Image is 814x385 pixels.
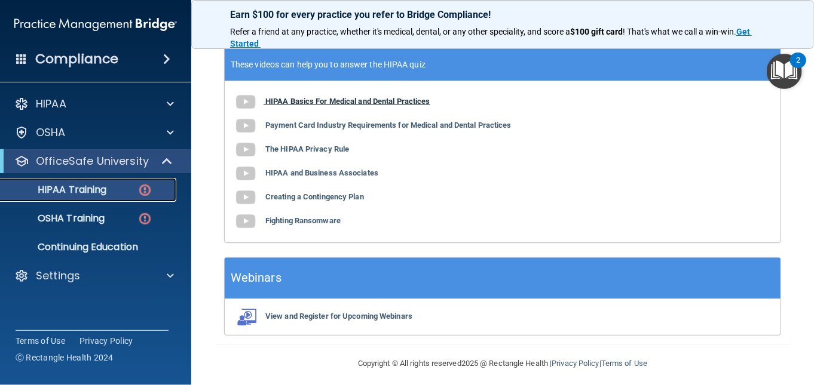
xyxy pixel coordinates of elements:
[230,9,775,20] p: Earn $100 for every practice you refer to Bridge Compliance!
[16,335,65,347] a: Terms of Use
[623,27,736,36] span: ! That's what we call a win-win.
[230,27,570,36] span: Refer a friend at any practice, whether it's medical, dental, or any other speciality, and score a
[36,269,80,283] p: Settings
[234,114,258,138] img: gray_youtube_icon.38fcd6cc.png
[265,312,412,321] b: View and Register for Upcoming Webinars
[601,359,647,368] a: Terms of Use
[8,241,171,253] p: Continuing Education
[265,144,349,153] b: The HIPAA Privacy Rule
[234,308,258,326] img: webinarIcon.c7ebbf15.png
[231,267,281,288] h5: Webinars
[35,51,118,67] h4: Compliance
[265,216,341,225] b: Fighting Ransomware
[137,183,152,198] img: danger-circle.6113f641.png
[552,359,599,368] a: Privacy Policy
[14,269,174,283] a: Settings
[36,97,66,111] p: HIPAA
[14,13,177,36] img: PMB logo
[79,335,133,347] a: Privacy Policy
[767,54,802,89] button: Open Resource Center, 2 new notifications
[14,125,174,140] a: OSHA
[14,154,173,168] a: OfficeSafe University
[36,125,66,140] p: OSHA
[231,60,775,69] p: These videos can help you to answer the HIPAA quiz
[265,168,378,177] b: HIPAA and Business Associates
[570,27,623,36] strong: $100 gift card
[284,344,721,383] div: Copyright © All rights reserved 2025 @ Rectangle Health | |
[234,162,258,186] img: gray_youtube_icon.38fcd6cc.png
[230,27,752,48] a: Get Started
[265,121,512,130] b: Payment Card Industry Requirements for Medical and Dental Practices
[796,60,800,76] div: 2
[14,97,174,111] a: HIPAA
[8,212,105,224] p: OSHA Training
[8,184,106,196] p: HIPAA Training
[16,352,114,364] span: Ⓒ Rectangle Health 2024
[137,211,152,226] img: danger-circle.6113f641.png
[265,97,430,106] b: HIPAA Basics For Medical and Dental Practices
[36,154,149,168] p: OfficeSafe University
[265,192,364,201] b: Creating a Contingency Plan
[234,90,258,114] img: gray_youtube_icon.38fcd6cc.png
[234,138,258,162] img: gray_youtube_icon.38fcd6cc.png
[234,186,258,210] img: gray_youtube_icon.38fcd6cc.png
[234,210,258,233] img: gray_youtube_icon.38fcd6cc.png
